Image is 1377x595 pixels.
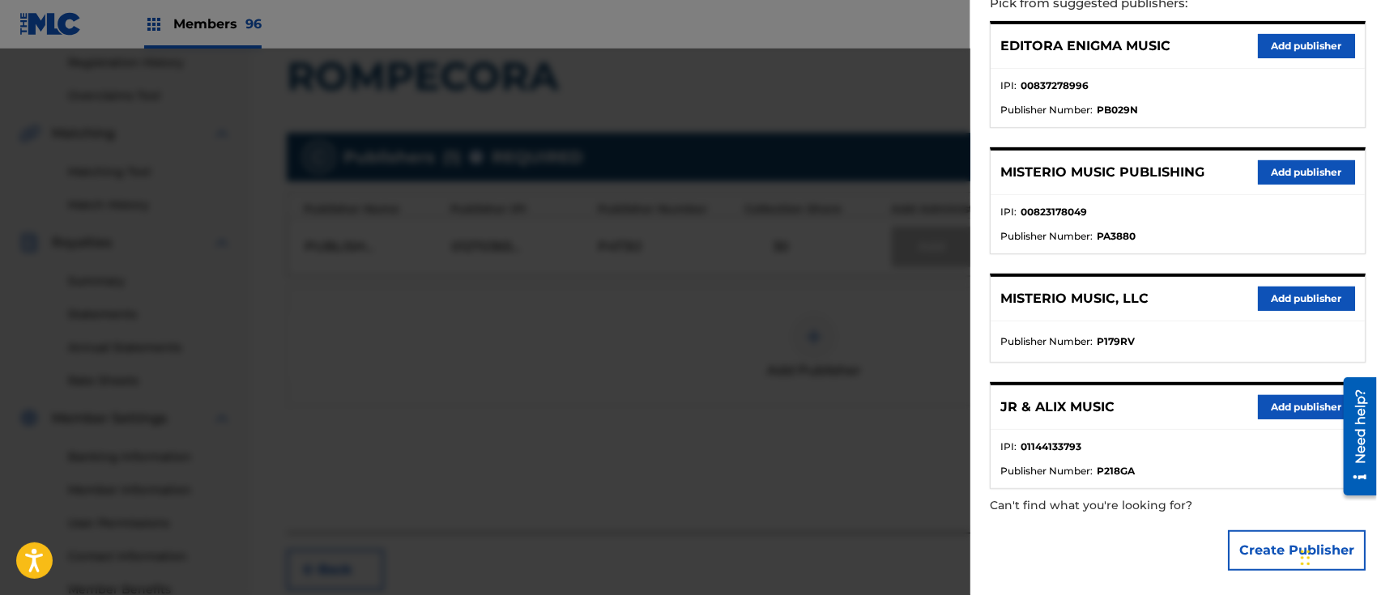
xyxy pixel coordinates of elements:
[1000,334,1093,349] span: Publisher Number :
[1000,464,1093,478] span: Publisher Number :
[1000,103,1093,117] span: Publisher Number :
[1258,287,1355,311] button: Add publisher
[1021,205,1087,219] strong: 00823178049
[1296,517,1377,595] iframe: Chat Widget
[1332,372,1377,502] iframe: Resource Center
[19,12,82,36] img: MLC Logo
[1258,160,1355,185] button: Add publisher
[1000,289,1149,308] p: MISTERIO MUSIC, LLC
[1000,163,1204,182] p: MISTERIO MUSIC PUBLISHING
[245,16,262,32] span: 96
[1000,79,1017,93] span: IPI :
[1228,530,1366,571] button: Create Publisher
[1021,440,1081,454] strong: 01144133793
[173,15,262,33] span: Members
[990,489,1273,522] p: Can't find what you're looking for?
[1301,533,1311,582] div: Drag
[1000,229,1093,244] span: Publisher Number :
[1097,229,1136,244] strong: PA3880
[1000,440,1017,454] span: IPI :
[1000,205,1017,219] span: IPI :
[1097,334,1135,349] strong: P179RV
[1000,36,1170,56] p: EDITORA ENIGMA MUSIC
[144,15,164,34] img: Top Rightsholders
[1258,395,1355,419] button: Add publisher
[1097,103,1138,117] strong: PB029N
[1000,397,1115,417] p: JR & ALIX MUSIC
[1258,34,1355,58] button: Add publisher
[1021,79,1089,93] strong: 00837278996
[1097,464,1135,478] strong: P218GA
